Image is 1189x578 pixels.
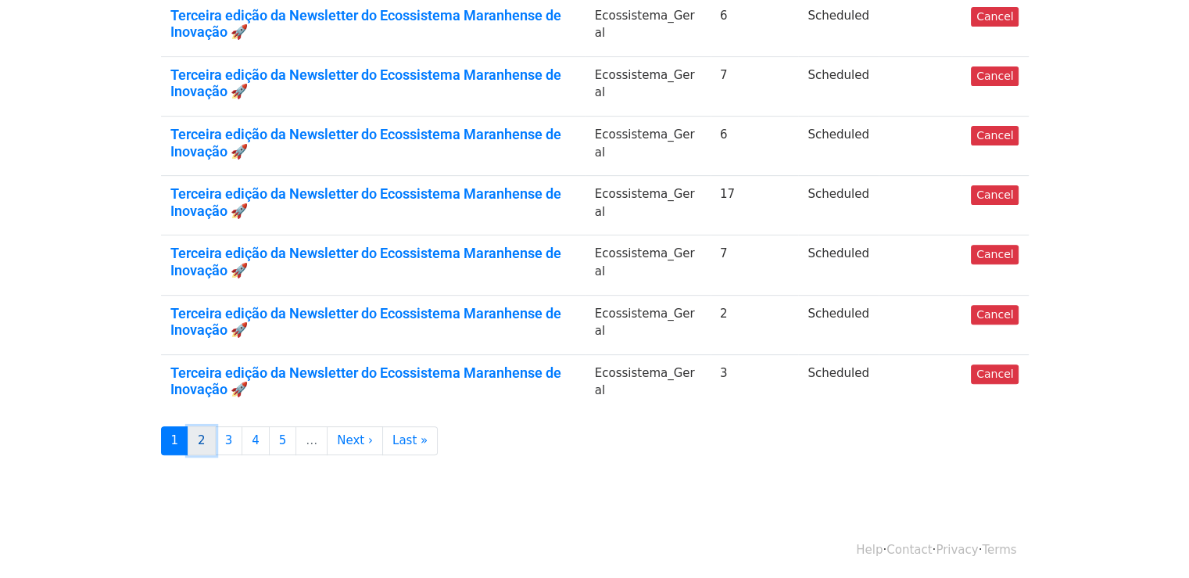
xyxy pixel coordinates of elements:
td: Ecossistema_Geral [586,295,711,354]
td: Scheduled [798,354,878,414]
a: Terceira edição da Newsletter do Ecossistema Maranhense de Inovação 🚀 [170,185,576,219]
td: 7 [711,56,799,116]
td: 17 [711,176,799,235]
a: Terceira edição da Newsletter do Ecossistema Maranhense de Inovação 🚀 [170,364,576,398]
a: 2 [188,426,216,455]
td: Ecossistema_Geral [586,235,711,295]
td: Ecossistema_Geral [586,117,711,176]
a: Next › [327,426,383,455]
a: Cancel [971,245,1019,264]
td: Ecossistema_Geral [586,56,711,116]
a: 1 [161,426,189,455]
td: Scheduled [798,176,878,235]
a: Terceira edição da Newsletter do Ecossistema Maranhense de Inovação 🚀 [170,126,576,160]
a: Last » [382,426,438,455]
a: Cancel [971,126,1019,145]
td: Scheduled [798,117,878,176]
td: Scheduled [798,56,878,116]
a: Terms [982,543,1016,557]
td: 3 [711,354,799,414]
td: 6 [711,117,799,176]
a: Cancel [971,364,1019,384]
a: Terceira edição da Newsletter do Ecossistema Maranhense de Inovação 🚀 [170,305,576,339]
a: 3 [215,426,243,455]
td: Ecossistema_Geral [586,176,711,235]
a: Terceira edição da Newsletter do Ecossistema Maranhense de Inovação 🚀 [170,66,576,100]
a: Cancel [971,185,1019,205]
a: 4 [242,426,270,455]
iframe: Chat Widget [1111,503,1189,578]
div: Widget de chat [1111,503,1189,578]
a: Terceira edição da Newsletter do Ecossistema Maranhense de Inovação 🚀 [170,245,576,278]
td: Scheduled [798,235,878,295]
a: Cancel [971,7,1019,27]
a: Contact [886,543,932,557]
td: Ecossistema_Geral [586,354,711,414]
a: 5 [269,426,297,455]
td: Scheduled [798,295,878,354]
a: Cancel [971,66,1019,86]
a: Help [856,543,883,557]
td: 7 [711,235,799,295]
a: Terceira edição da Newsletter do Ecossistema Maranhense de Inovação 🚀 [170,7,576,41]
td: 2 [711,295,799,354]
a: Cancel [971,305,1019,325]
a: Privacy [936,543,978,557]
